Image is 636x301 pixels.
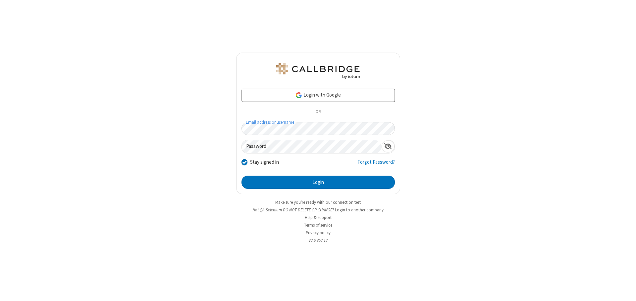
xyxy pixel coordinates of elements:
img: google-icon.png [295,92,302,99]
a: Login with Google [241,89,395,102]
input: Email address or username [241,122,395,135]
input: Password [242,140,382,153]
li: v2.6.352.12 [236,237,400,243]
span: OR [313,107,323,117]
a: Make sure you're ready with our connection test [275,199,361,205]
button: Login [241,176,395,189]
a: Help & support [305,215,332,220]
a: Forgot Password? [357,158,395,171]
img: QA Selenium DO NOT DELETE OR CHANGE [275,63,361,79]
button: Login to another company [335,207,384,213]
div: Show password [382,140,395,152]
a: Terms of service [304,222,332,228]
a: Privacy policy [306,230,331,236]
li: Not QA Selenium DO NOT DELETE OR CHANGE? [236,207,400,213]
label: Stay signed in [250,158,279,166]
